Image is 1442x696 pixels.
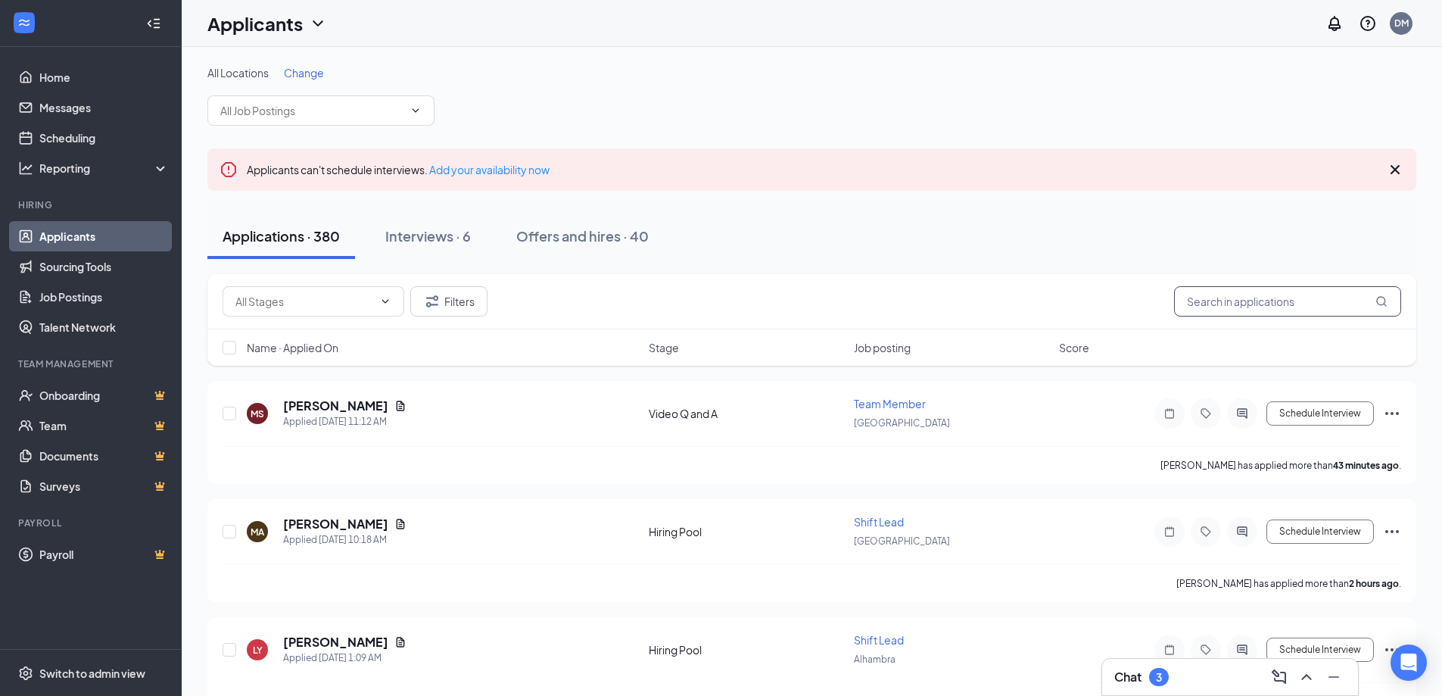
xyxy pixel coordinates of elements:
h5: [PERSON_NAME] [283,634,388,651]
div: Hiring Pool [649,524,845,539]
button: Schedule Interview [1266,401,1374,426]
svg: ChevronDown [379,295,391,307]
input: All Stages [235,293,373,310]
div: Interviews · 6 [385,226,471,245]
span: [GEOGRAPHIC_DATA] [854,417,950,429]
span: Shift Lead [854,633,904,647]
h5: [PERSON_NAME] [283,398,388,414]
a: DocumentsCrown [39,441,169,471]
div: Reporting [39,161,170,176]
svg: Tag [1197,407,1215,420]
svg: Note [1160,526,1179,538]
b: 43 minutes ago [1333,460,1399,471]
div: MS [251,407,264,420]
svg: Ellipses [1383,523,1401,541]
div: DM [1394,17,1409,30]
a: Sourcing Tools [39,251,169,282]
div: Applied [DATE] 11:12 AM [283,414,406,429]
a: Talent Network [39,312,169,342]
div: Hiring [18,198,166,211]
span: All Locations [207,66,269,80]
a: Home [39,62,169,92]
svg: Settings [18,666,33,681]
button: Schedule Interview [1266,638,1374,662]
h3: Chat [1114,669,1141,685]
span: Team Member [854,397,926,410]
svg: ComposeMessage [1270,668,1288,686]
svg: Document [394,636,406,648]
svg: Notifications [1325,14,1344,33]
svg: ChevronDown [309,14,327,33]
a: Messages [39,92,169,123]
div: Hiring Pool [649,642,845,657]
div: Open Intercom Messenger [1391,645,1427,681]
svg: Document [394,400,406,412]
button: Minimize [1322,665,1346,689]
span: Stage [649,340,679,355]
a: SurveysCrown [39,471,169,501]
div: Switch to admin view [39,666,145,681]
div: Team Management [18,357,166,370]
a: Add your availability now [429,163,550,176]
div: Applications · 380 [223,226,340,245]
a: OnboardingCrown [39,380,169,410]
svg: Document [394,518,406,530]
div: Payroll [18,517,166,529]
button: Schedule Interview [1266,520,1374,544]
svg: ChevronDown [410,105,422,117]
a: Scheduling [39,123,169,153]
span: Name · Applied On [247,340,338,355]
svg: Ellipses [1383,641,1401,659]
button: Filter Filters [410,286,487,317]
svg: ActiveChat [1233,644,1251,656]
svg: Minimize [1325,668,1343,686]
svg: Note [1160,407,1179,420]
a: Applicants [39,221,169,251]
svg: ChevronUp [1297,668,1316,686]
svg: Collapse [146,16,161,31]
button: ChevronUp [1294,665,1319,689]
input: Search in applications [1174,286,1401,317]
svg: Filter [423,292,441,311]
svg: Error [220,161,238,179]
svg: Note [1160,644,1179,656]
a: TeamCrown [39,410,169,441]
svg: QuestionInfo [1359,14,1377,33]
div: Video Q and A [649,406,845,421]
svg: MagnifyingGlass [1375,295,1387,307]
div: Offers and hires · 40 [516,226,649,245]
a: PayrollCrown [39,539,169,570]
span: Applicants can't schedule interviews. [247,163,550,176]
svg: Cross [1386,161,1404,179]
svg: ActiveChat [1233,526,1251,538]
span: Change [284,66,324,80]
div: Applied [DATE] 10:18 AM [283,532,406,548]
span: Shift Lead [854,515,904,529]
p: [PERSON_NAME] has applied more than . [1176,577,1401,590]
svg: Analysis [18,161,33,176]
div: 3 [1156,671,1162,684]
a: Job Postings [39,282,169,312]
span: Score [1059,340,1089,355]
span: [GEOGRAPHIC_DATA] [854,535,950,547]
button: ComposeMessage [1267,665,1291,689]
b: 2 hours ago [1349,578,1399,589]
svg: ActiveChat [1233,407,1251,420]
svg: Ellipses [1383,404,1401,423]
h1: Applicants [207,11,303,36]
div: MA [251,526,264,538]
span: Alhambra [854,654,895,665]
div: Applied [DATE] 1:09 AM [283,651,406,666]
h5: [PERSON_NAME] [283,516,388,532]
svg: WorkstreamLogo [17,15,32,30]
input: All Job Postings [220,102,403,119]
span: Job posting [854,340,911,355]
svg: Tag [1197,644,1215,656]
p: [PERSON_NAME] has applied more than . [1160,459,1401,472]
svg: Tag [1197,526,1215,538]
div: LY [253,644,263,657]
